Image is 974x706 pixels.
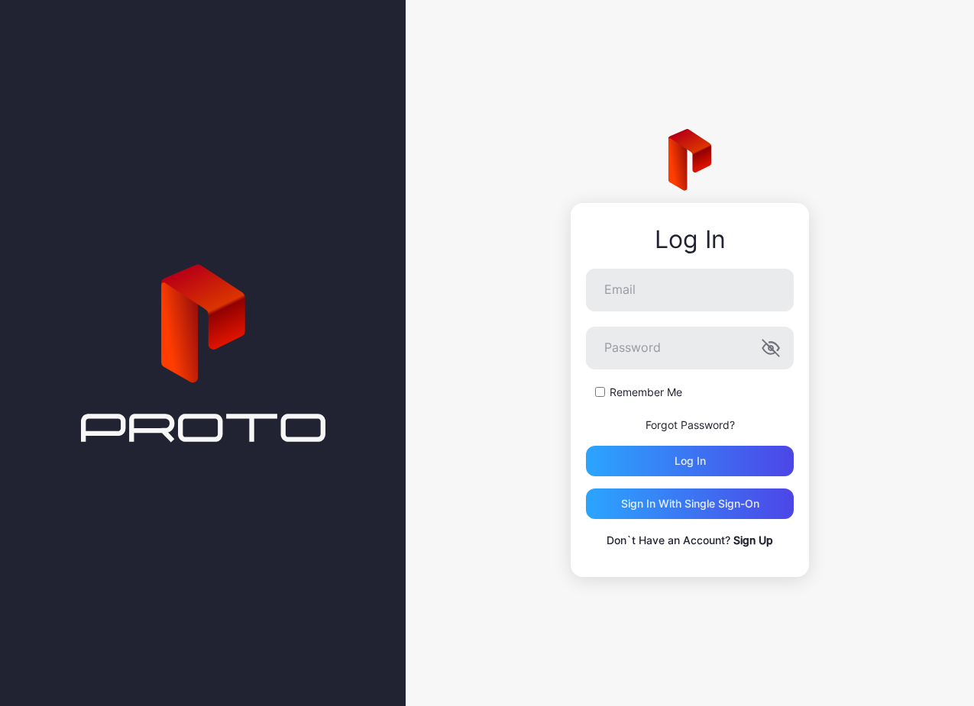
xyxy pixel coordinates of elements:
[762,339,780,357] button: Password
[586,327,794,369] input: Password
[621,498,759,510] div: Sign in With Single Sign-On
[586,269,794,311] input: Email
[586,531,794,550] p: Don`t Have an Account?
[646,418,735,431] a: Forgot Password?
[675,455,706,467] div: Log in
[733,534,773,546] a: Sign Up
[586,446,794,476] button: Log in
[586,488,794,519] button: Sign in With Single Sign-On
[586,226,794,253] div: Log In
[610,385,682,400] label: Remember Me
